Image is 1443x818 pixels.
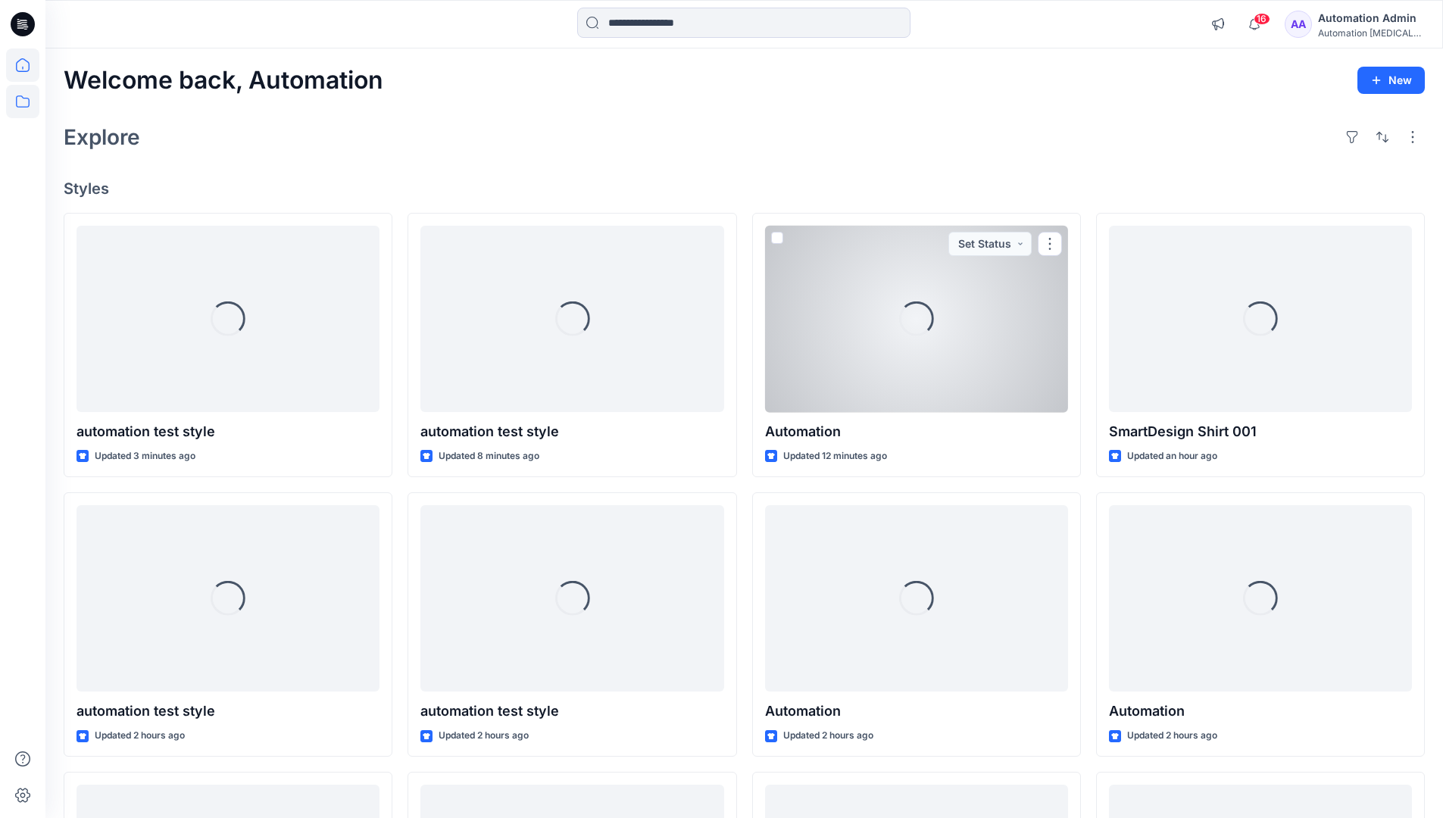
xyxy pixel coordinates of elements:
[420,421,723,442] p: automation test style
[420,701,723,722] p: automation test style
[783,728,873,744] p: Updated 2 hours ago
[64,67,383,95] h2: Welcome back, Automation
[77,701,379,722] p: automation test style
[439,448,539,464] p: Updated 8 minutes ago
[1109,421,1412,442] p: SmartDesign Shirt 001
[783,448,887,464] p: Updated 12 minutes ago
[1127,448,1217,464] p: Updated an hour ago
[1285,11,1312,38] div: AA
[64,125,140,149] h2: Explore
[1357,67,1425,94] button: New
[765,421,1068,442] p: Automation
[95,728,185,744] p: Updated 2 hours ago
[1318,27,1424,39] div: Automation [MEDICAL_DATA]...
[95,448,195,464] p: Updated 3 minutes ago
[765,701,1068,722] p: Automation
[77,421,379,442] p: automation test style
[1109,701,1412,722] p: Automation
[439,728,529,744] p: Updated 2 hours ago
[1254,13,1270,25] span: 16
[1318,9,1424,27] div: Automation Admin
[1127,728,1217,744] p: Updated 2 hours ago
[64,180,1425,198] h4: Styles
